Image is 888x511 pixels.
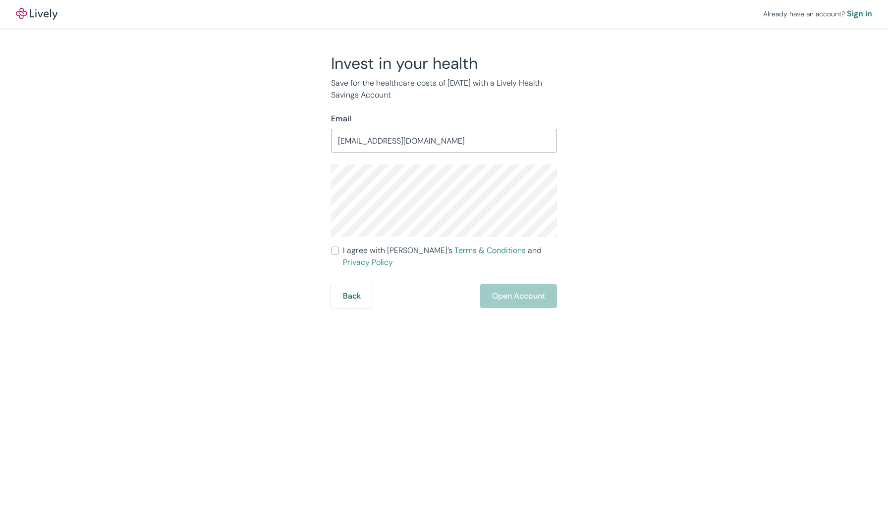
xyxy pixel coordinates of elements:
a: Sign in [847,8,872,20]
label: Email [331,113,351,125]
a: LivelyLively [16,8,57,20]
p: Save for the healthcare costs of [DATE] with a Lively Health Savings Account [331,77,557,101]
a: Privacy Policy [343,257,393,267]
div: Already have an account? [763,8,872,20]
h2: Invest in your health [331,53,557,73]
span: I agree with [PERSON_NAME]’s and [343,245,557,268]
button: Back [331,284,373,308]
a: Terms & Conditions [454,245,526,255]
img: Lively [16,8,57,20]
